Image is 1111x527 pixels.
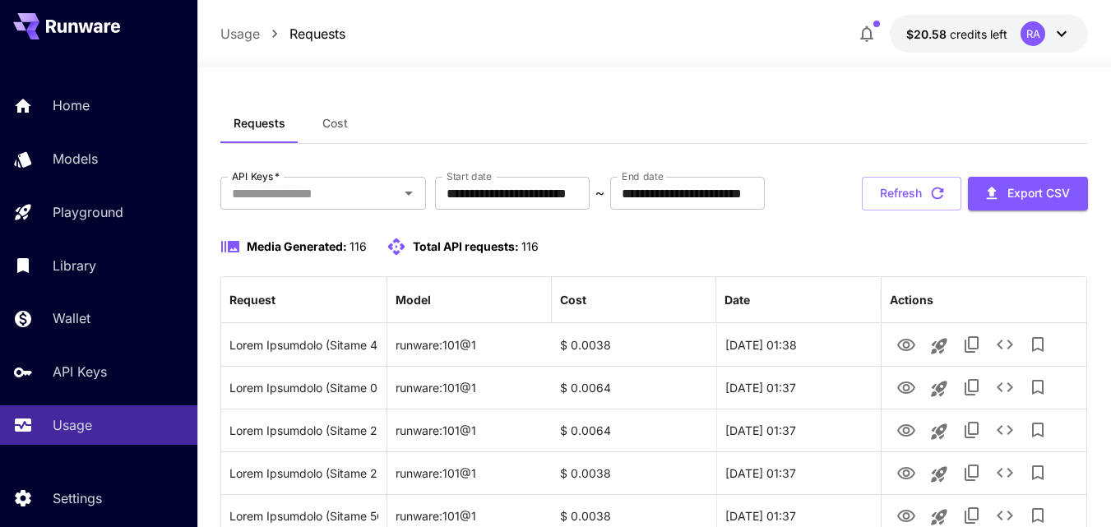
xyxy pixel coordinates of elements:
[552,366,716,409] div: $ 0.0064
[53,149,98,169] p: Models
[552,323,716,366] div: $ 0.0038
[53,415,92,435] p: Usage
[350,239,367,253] span: 116
[229,367,378,409] div: Click to copy prompt
[387,451,552,494] div: runware:101@1
[387,409,552,451] div: runware:101@1
[220,24,345,44] nav: breadcrumb
[552,451,716,494] div: $ 0.0038
[229,324,378,366] div: Click to copy prompt
[232,169,280,183] label: API Keys
[956,414,988,446] button: Copy TaskUUID
[247,239,347,253] span: Media Generated:
[988,414,1021,446] button: See details
[1021,371,1054,404] button: Add to library
[552,409,716,451] div: $ 0.0064
[923,330,956,363] button: Launch in playground
[1021,456,1054,489] button: Add to library
[322,116,348,131] span: Cost
[716,409,881,451] div: 26 Sep, 2025 01:37
[1021,414,1054,446] button: Add to library
[988,371,1021,404] button: See details
[289,24,345,44] a: Requests
[387,366,552,409] div: runware:101@1
[923,458,956,491] button: Launch in playground
[890,327,923,361] button: View
[890,15,1088,53] button: $20.5839RA
[956,456,988,489] button: Copy TaskUUID
[862,177,961,210] button: Refresh
[229,409,378,451] div: Click to copy prompt
[950,27,1007,41] span: credits left
[890,370,923,404] button: View
[521,239,539,253] span: 116
[53,202,123,222] p: Playground
[968,177,1088,210] button: Export CSV
[906,27,950,41] span: $20.58
[387,323,552,366] div: runware:101@1
[923,415,956,448] button: Launch in playground
[53,256,96,275] p: Library
[229,293,275,307] div: Request
[53,95,90,115] p: Home
[890,413,923,446] button: View
[229,452,378,494] div: Click to copy prompt
[53,488,102,508] p: Settings
[724,293,750,307] div: Date
[1021,21,1045,46] div: RA
[413,239,519,253] span: Total API requests:
[53,362,107,381] p: API Keys
[956,328,988,361] button: Copy TaskUUID
[447,169,492,183] label: Start date
[716,366,881,409] div: 26 Sep, 2025 01:37
[396,293,431,307] div: Model
[53,308,90,328] p: Wallet
[595,183,604,203] p: ~
[1029,448,1111,527] iframe: Chat Widget
[716,451,881,494] div: 26 Sep, 2025 01:37
[988,328,1021,361] button: See details
[1021,328,1054,361] button: Add to library
[234,116,285,131] span: Requests
[890,455,923,489] button: View
[716,323,881,366] div: 26 Sep, 2025 01:38
[220,24,260,44] a: Usage
[906,25,1007,43] div: $20.5839
[622,169,663,183] label: End date
[923,372,956,405] button: Launch in playground
[890,293,933,307] div: Actions
[956,371,988,404] button: Copy TaskUUID
[560,293,586,307] div: Cost
[988,456,1021,489] button: See details
[397,182,420,205] button: Open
